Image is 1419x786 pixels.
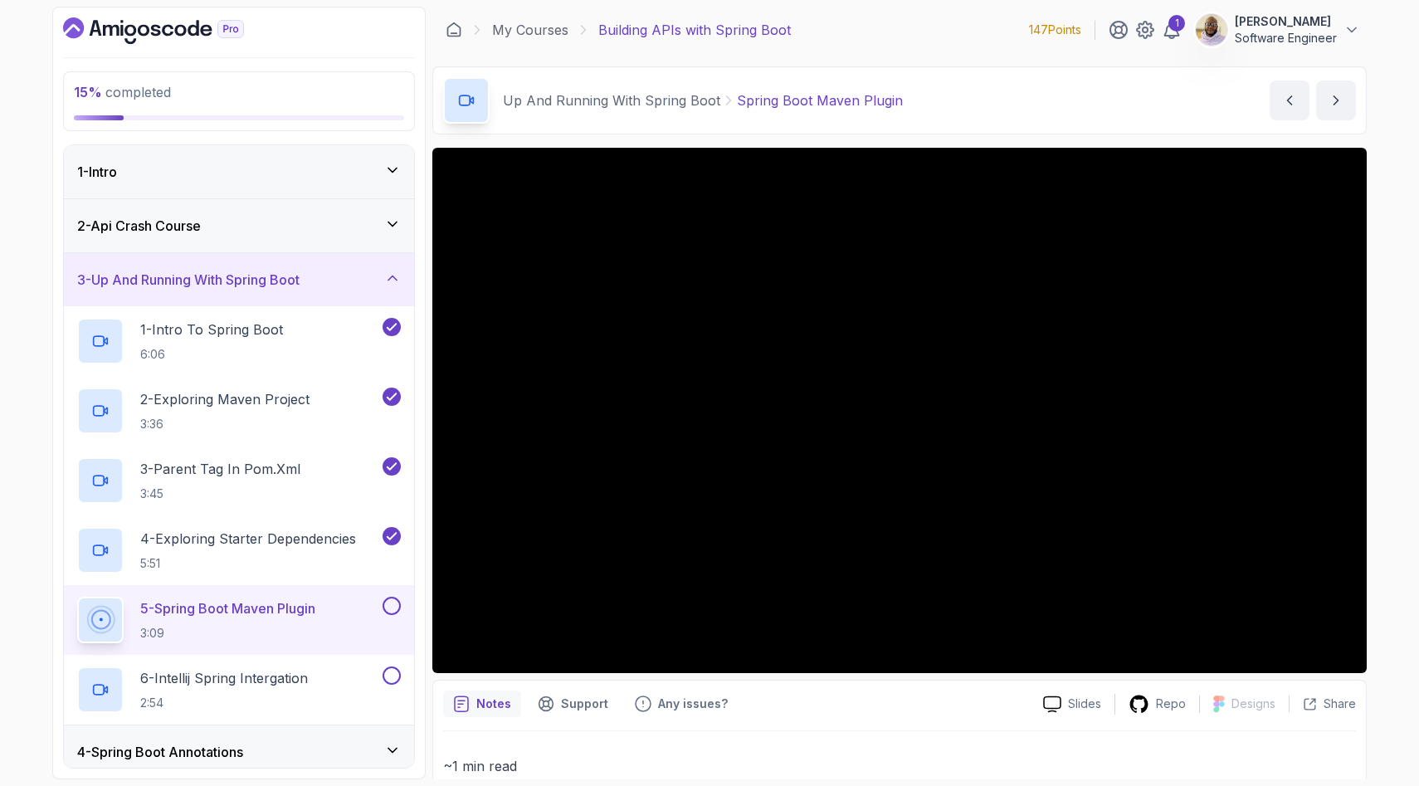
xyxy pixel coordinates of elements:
h3: 1 - Intro [77,162,117,182]
div: 1 [1168,15,1185,32]
p: Share [1324,696,1356,712]
span: 15 % [74,84,102,100]
p: 4 - Exploring Starter Dependencies [140,529,356,549]
button: next content [1316,81,1356,120]
h3: 4 - Spring Boot Annotations [77,742,243,762]
p: 3 - Parent Tag In pom.xml [140,459,300,479]
p: 3:09 [140,625,315,642]
button: 1-Intro To Spring Boot6:06 [77,318,401,364]
p: 1 - Intro To Spring Boot [140,320,283,339]
button: notes button [443,691,521,717]
a: Slides [1030,696,1114,713]
h3: 3 - Up And Running With Spring Boot [77,270,300,290]
iframe: 5 - Spring Boot Maven Plugin [432,148,1367,673]
h3: 2 - Api Crash Course [77,216,201,236]
button: 4-Exploring Starter Dependencies5:51 [77,527,401,574]
p: Any issues? [658,696,728,712]
p: 6:06 [140,346,283,363]
button: Share [1289,696,1356,712]
p: Support [561,696,608,712]
p: 147 Points [1029,22,1081,38]
span: completed [74,84,171,100]
button: 5-Spring Boot Maven Plugin3:09 [77,597,401,643]
p: Designs [1231,696,1275,712]
p: Slides [1068,696,1101,712]
img: user profile image [1196,14,1227,46]
p: 2:54 [140,695,308,711]
a: Dashboard [446,22,462,38]
button: 6-Intellij Spring Intergation2:54 [77,666,401,713]
button: 2-Exploring Maven Project3:36 [77,388,401,434]
button: 3-Up And Running With Spring Boot [64,253,414,306]
p: 6 - Intellij Spring Intergation [140,668,308,688]
p: Building APIs with Spring Boot [598,20,791,40]
p: Repo [1156,696,1186,712]
p: Up And Running With Spring Boot [503,90,720,110]
p: Notes [476,696,511,712]
button: 1-Intro [64,145,414,198]
p: Spring Boot Maven Plugin [737,90,903,110]
p: 3:36 [140,416,310,432]
p: ~1 min read [443,754,1356,778]
a: Dashboard [63,17,282,44]
button: Feedback button [625,691,738,717]
button: 2-Api Crash Course [64,199,414,252]
a: Repo [1115,694,1199,715]
button: 4-Spring Boot Annotations [64,725,414,779]
button: previous content [1270,81,1309,120]
p: 5 - Spring Boot Maven Plugin [140,598,315,618]
button: user profile image[PERSON_NAME]Software Engineer [1195,13,1360,46]
a: 1 [1162,20,1182,40]
button: 3-Parent Tag In pom.xml3:45 [77,457,401,504]
p: Software Engineer [1235,30,1337,46]
p: 5:51 [140,555,356,572]
button: Support button [528,691,618,717]
a: My Courses [492,20,568,40]
p: 2 - Exploring Maven Project [140,389,310,409]
p: 3:45 [140,486,300,502]
p: [PERSON_NAME] [1235,13,1337,30]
